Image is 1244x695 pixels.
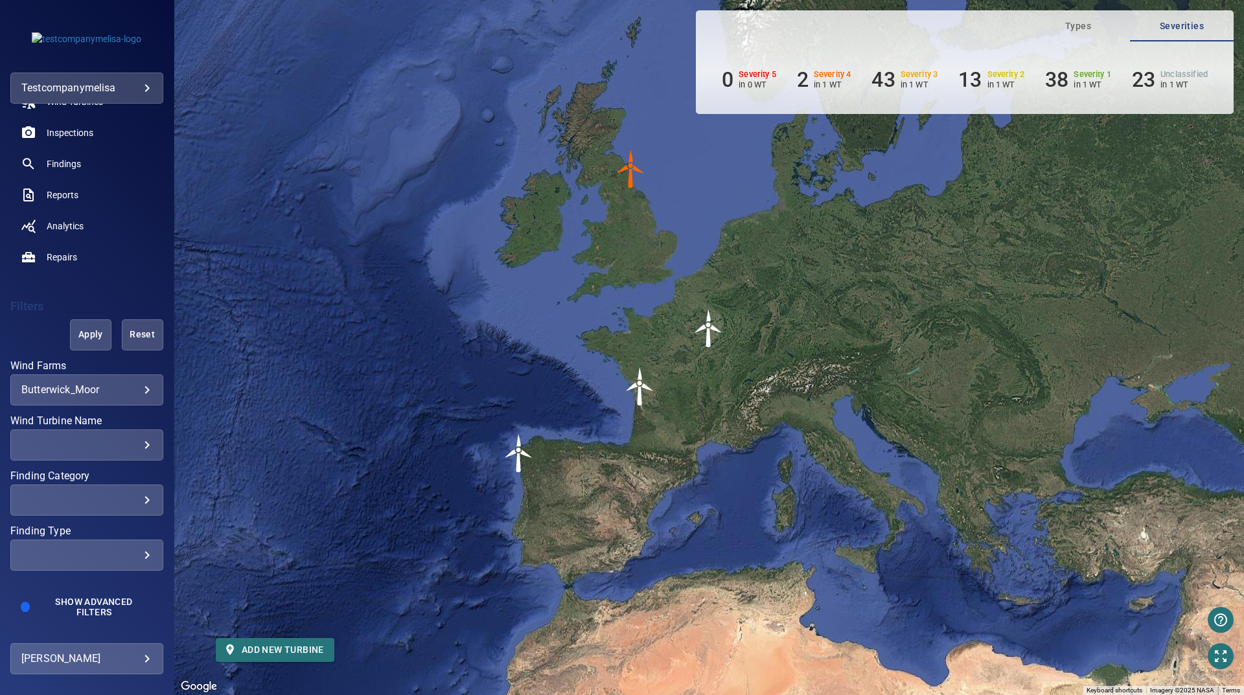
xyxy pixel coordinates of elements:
h6: 38 [1045,67,1068,92]
a: inspections noActive [10,117,163,148]
h4: Filters [10,300,163,313]
span: Reset [138,326,147,343]
img: windFarmIcon.svg [689,309,728,348]
img: windFarmIcon.svg [621,367,660,406]
li: Severity 5 [722,67,776,92]
img: testcompanymelisa-logo [32,32,141,45]
span: Add new turbine [226,642,324,658]
h6: 43 [871,67,895,92]
button: Keyboard shortcuts [1087,686,1142,695]
img: windFarmIconCat4.svg [612,150,651,188]
span: Severities [1138,18,1226,34]
h6: Severity 5 [739,70,776,79]
h6: 0 [722,67,733,92]
a: repairs noActive [10,242,163,273]
a: Open this area in Google Maps (opens a new window) [178,678,220,695]
p: in 1 WT [901,80,938,89]
div: testcompanymelisa [10,73,163,104]
gmp-advanced-marker: Test1 [689,309,728,348]
div: [PERSON_NAME] [21,648,152,669]
button: Add new turbine [216,638,334,662]
a: analytics noActive [10,211,163,242]
span: Reports [47,188,78,201]
span: Show Advanced Filters [43,597,145,617]
li: Severity 2 [958,67,1024,92]
h6: 13 [958,67,982,92]
h6: 23 [1132,67,1155,92]
gmp-advanced-marker: test-1_0 [621,367,660,406]
h6: Severity 4 [814,70,851,79]
span: Findings [47,157,81,170]
div: Butterwick_Moor [21,383,152,396]
gmp-advanced-marker: WTG_4 [612,150,651,188]
a: reports noActive [10,179,163,211]
h6: Severity 1 [1074,70,1111,79]
div: Wind Farms [10,374,163,405]
li: Severity Unclassified [1132,67,1208,92]
div: testcompanymelisa [21,78,152,98]
button: Show Advanced Filters [35,591,153,622]
button: Reset [122,319,163,350]
li: Severity 4 [797,67,851,92]
gmp-advanced-marker: test1 [500,434,538,473]
div: Finding Category [10,484,163,516]
span: Analytics [47,220,84,233]
span: Imagery ©2025 NASA [1150,687,1214,694]
img: windFarmIcon.svg [500,434,538,473]
li: Severity 3 [871,67,938,92]
a: Terms (opens in new tab) [1222,687,1240,694]
label: Finding Category [10,471,163,481]
p: in 0 WT [739,80,776,89]
label: Finding Type [10,526,163,536]
p: in 1 WT [814,80,851,89]
span: Apply [86,326,95,343]
button: Apply [70,319,111,350]
span: Repairs [47,251,77,264]
h6: Severity 2 [987,70,1025,79]
img: Google [178,678,220,695]
div: Wind Turbine Name [10,429,163,461]
div: Finding Type [10,540,163,571]
p: in 1 WT [987,80,1025,89]
label: Wind Farms [10,361,163,371]
h6: 2 [797,67,809,92]
h6: Unclassified [1160,70,1208,79]
label: Wind Turbine Name [10,416,163,426]
p: in 1 WT [1160,80,1208,89]
a: findings noActive [10,148,163,179]
h6: Severity 3 [901,70,938,79]
p: in 1 WT [1074,80,1111,89]
li: Severity 1 [1045,67,1111,92]
span: Inspections [47,126,93,139]
span: Types [1034,18,1122,34]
